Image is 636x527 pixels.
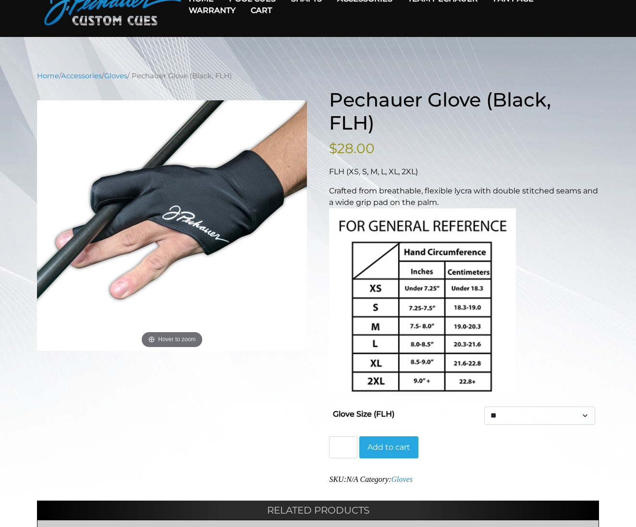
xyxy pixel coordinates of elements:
a: black-gloveHover to zoom [37,100,307,351]
a: Accessories [61,72,102,80]
label: Glove Size (FLH) [333,407,394,422]
span: Category: [360,475,413,483]
span: N/A [346,475,358,483]
bdi: 28.00 [329,140,375,156]
p: Crafted from breathable, flexible lycra with double stitched seams and a wide grip pad on the palm. [329,185,599,395]
span: SKU: [329,475,358,483]
a: Home [37,72,59,80]
p: FLH (XS, S, M, L, XL, 2XL) [329,166,599,178]
h1: Pechauer Glove (Black, FLH) [329,88,599,134]
img: black-glove [37,100,307,351]
button: Add to cart [359,436,418,458]
a: Gloves [391,475,412,483]
a: Gloves [104,72,127,80]
input: Product quantity [329,436,357,458]
span: $ [329,140,337,156]
nav: Breadcrumb [37,71,599,81]
h2: Related products [37,501,599,520]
